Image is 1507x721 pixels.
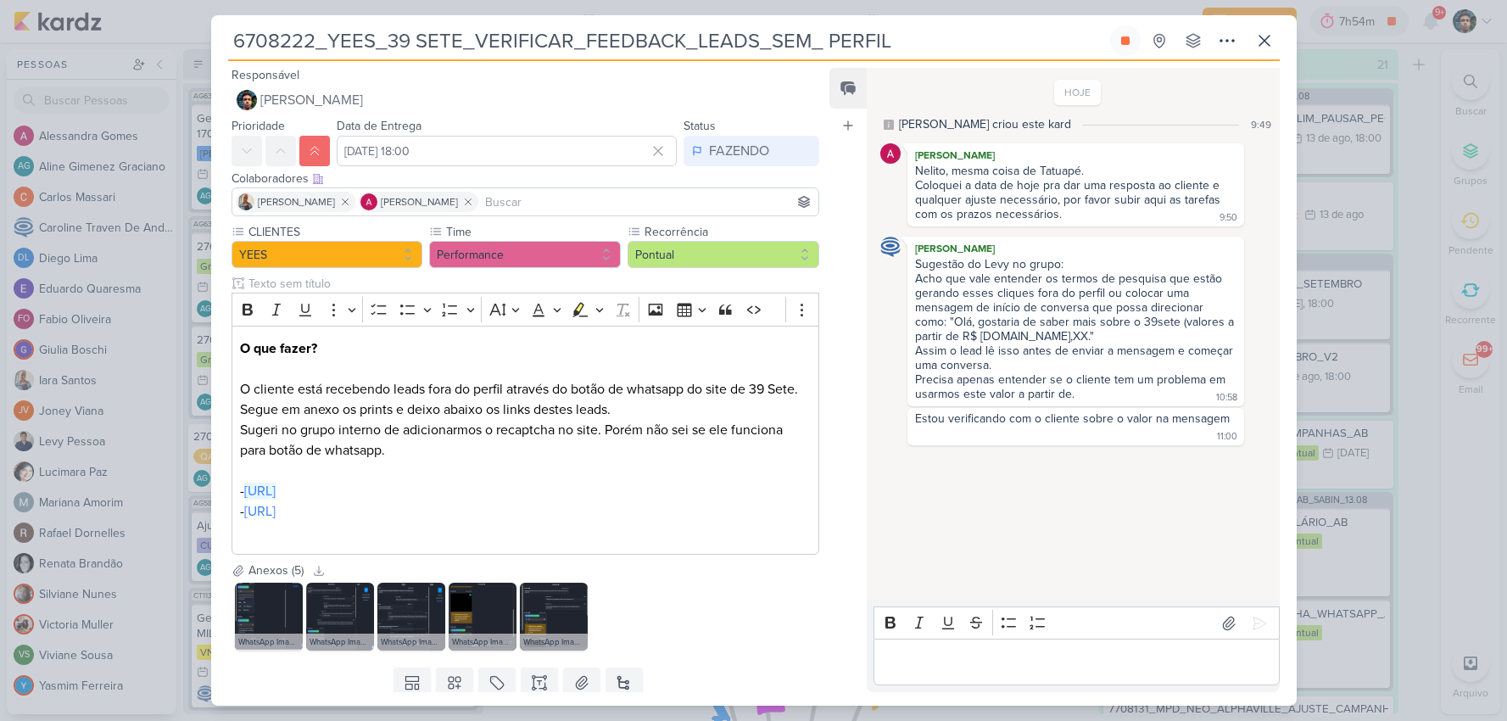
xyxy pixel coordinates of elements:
[880,237,901,257] img: Caroline Traven De Andrade
[880,143,901,164] img: Alessandra Gomes
[381,194,458,210] span: [PERSON_NAME]
[228,25,1107,56] input: Kard Sem Título
[232,170,820,187] div: Colaboradores
[306,583,374,651] img: G5QuZYh6IOM3KXzR3kWnv8XABENoFcgZGRFsDG5C.jpg
[237,90,257,110] img: Nelito Junior
[1119,34,1132,48] div: Parar relógio
[899,115,1071,133] div: [PERSON_NAME] criou este kard
[232,326,820,556] div: Editor editing area: main
[244,503,276,520] a: [URL]
[240,338,810,542] p: O cliente está recebendo leads fora do perfil através do botão de whatsapp do site de 39 Sete. Se...
[1251,117,1271,132] div: 9:49
[235,583,303,651] img: vW309O4CgEMFpPUTuDg1bwDrlWAErFfSn9aKVBVr.jpg
[449,634,516,651] div: WhatsApp Image [DATE] 09.29.05.jpeg
[232,241,423,268] button: YEES
[874,639,1279,685] div: Editor editing area: main
[337,136,678,166] input: Select a date
[915,271,1236,315] div: Acho que vale entender os termos de pesquisa que estão gerando esses cliques fora do perfil ou co...
[232,68,299,82] label: Responsável
[429,241,621,268] button: Performance
[915,411,1230,426] div: Estou verificando com o cliente sobre o valor na mensagem
[915,178,1224,221] div: Coloquei a data de hoje pra dar uma resposta ao cliente e qualquer ajuste necessário, por favor s...
[915,257,1236,271] div: Sugestão do Levy no grupo:
[520,583,588,651] img: YSbc8pyzjni5sBFa2Eo0ctcddwaa8UfVzN4lM48m.jpg
[1217,430,1237,444] div: 11:00
[235,634,303,651] div: WhatsApp Image [DATE] 09.30.07.jpeg
[911,147,1240,164] div: [PERSON_NAME]
[444,223,621,241] label: Time
[1220,211,1237,225] div: 9:50
[709,141,769,161] div: FAZENDO
[684,136,819,166] button: FAZENDO
[449,583,516,651] img: 2BeNez8XvED8zOBzgAt9Wf06rMq67vcd07nGL2zs.jpg
[232,119,285,133] label: Prioridade
[260,90,363,110] span: [PERSON_NAME]
[377,634,445,651] div: WhatsApp Image [DATE] 09.29.34.jpeg
[874,606,1279,640] div: Editor toolbar
[306,634,374,651] div: WhatsApp Image [DATE] 09.29.54.jpeg
[643,223,819,241] label: Recorrência
[684,119,716,133] label: Status
[520,634,588,651] div: WhatsApp Image [DATE] 09.29.04.jpeg
[237,193,254,210] img: Iara Santos
[482,192,816,212] input: Buscar
[915,315,1237,401] div: como: "Olá, gostaria de saber mais sobre o 39sete (valores a partir de R$ [DOMAIN_NAME],XX." Assi...
[258,194,335,210] span: [PERSON_NAME]
[915,164,1236,178] div: Nelito, mesma coisa de Tatuapé.
[377,583,445,651] img: laJvb8qPnN2wdAF4IjUq2n8yDOREybocsBY1DGdn.jpg
[628,241,819,268] button: Pontual
[247,223,423,241] label: CLIENTES
[337,119,421,133] label: Data de Entrega
[360,193,377,210] img: Alessandra Gomes
[232,293,820,326] div: Editor toolbar
[248,562,304,579] div: Anexos (5)
[232,85,820,115] button: [PERSON_NAME]
[245,275,820,293] input: Texto sem título
[1216,391,1237,405] div: 10:58
[240,340,317,357] strong: O que fazer?
[911,240,1240,257] div: [PERSON_NAME]
[244,483,276,500] a: [URL]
